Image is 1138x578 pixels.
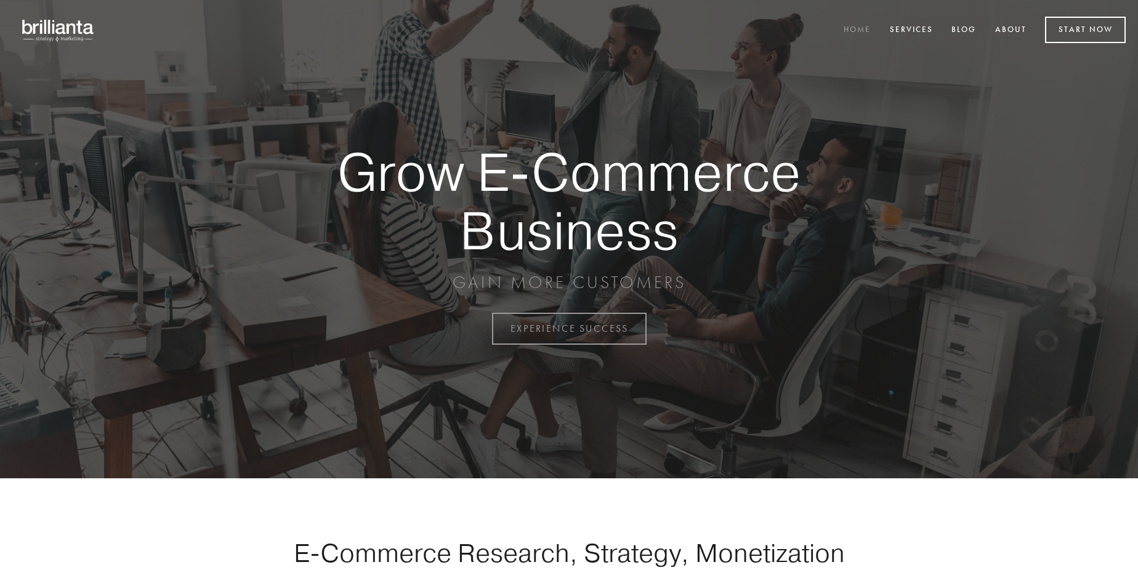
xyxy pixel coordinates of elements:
strong: Grow E-Commerce Business [294,143,844,259]
h1: E-Commerce Research, Strategy, Monetization [255,537,883,568]
a: About [987,20,1035,41]
a: Start Now [1045,17,1126,43]
img: brillianta - research, strategy, marketing [12,12,105,48]
a: EXPERIENCE SUCCESS [492,313,647,345]
a: Home [836,20,879,41]
a: Blog [943,20,984,41]
p: GAIN MORE CUSTOMERS [294,271,844,294]
a: Services [882,20,941,41]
